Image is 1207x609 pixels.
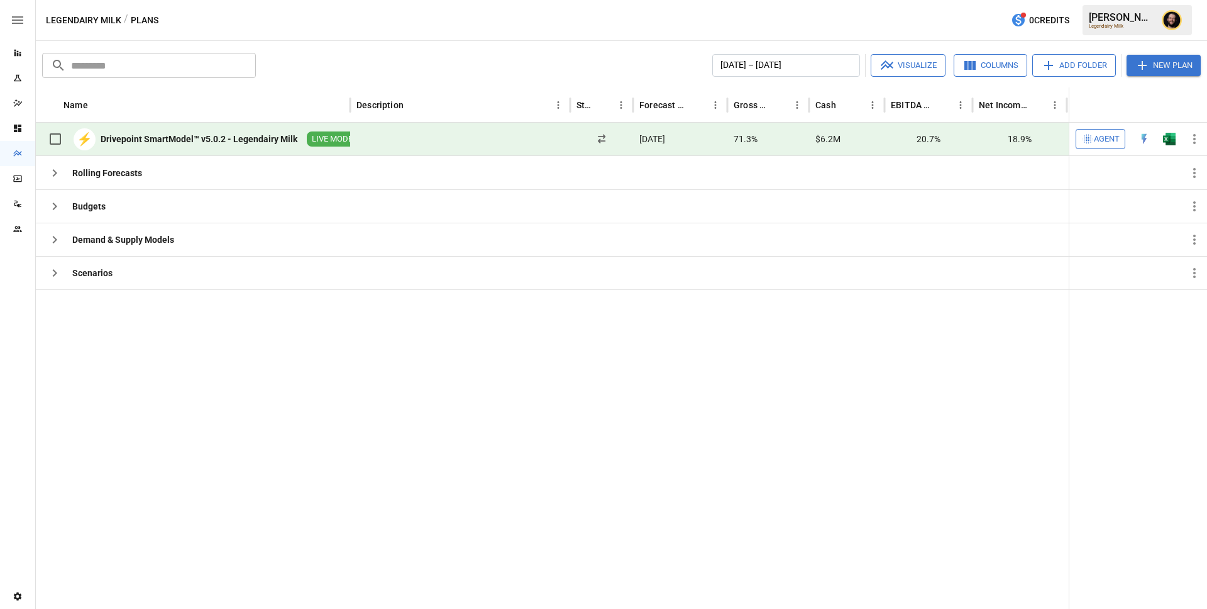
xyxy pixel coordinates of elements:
div: Open in Excel [1163,133,1176,145]
div: EBITDA Margin [891,100,933,110]
span: $6.2M [815,133,840,145]
button: Forecast start column menu [707,96,724,114]
button: EBITDA Margin column menu [952,96,969,114]
button: Status column menu [612,96,630,114]
div: Forecast start [639,100,688,110]
div: Rolling Forecasts [72,167,142,179]
button: New Plan [1127,55,1201,76]
button: Sort [595,96,612,114]
button: Columns [954,54,1027,77]
div: / [124,13,128,28]
span: 20.7% [917,133,940,145]
div: Status [576,100,593,110]
div: Legendairy Milk [1089,23,1154,29]
button: Sort [771,96,788,114]
div: Net Income Margin [979,100,1027,110]
div: Updating in progress [598,133,605,145]
span: 0 Credits [1029,13,1069,28]
button: Gross Margin column menu [788,96,806,114]
div: Open in Quick Edit [1138,133,1150,145]
img: excel-icon.76473adf.svg [1163,133,1176,145]
div: Drivepoint SmartModel™ v5.0.2 - Legendairy Milk [101,133,297,145]
button: Visualize [871,54,945,77]
div: Gross Margin [734,100,769,110]
span: LIVE MODEL [307,133,362,145]
img: quick-edit-flash.b8aec18c.svg [1138,133,1150,145]
button: Sort [89,96,107,114]
button: Sort [934,96,952,114]
div: Cash [815,100,836,110]
div: ⚡ [74,128,96,150]
button: Sort [837,96,855,114]
div: Description [356,100,404,110]
button: Sort [1189,96,1207,114]
button: [DATE] – [DATE] [712,54,860,77]
span: 18.9% [1008,133,1032,145]
span: Agent [1094,132,1120,147]
button: 0Credits [1006,9,1074,32]
img: Ciaran Nugent [1162,10,1182,30]
button: Ciaran Nugent [1154,3,1189,38]
div: [PERSON_NAME] [1089,11,1154,23]
span: 71.3% [734,133,758,145]
div: Scenarios [72,267,113,279]
button: Sort [1028,96,1046,114]
button: Agent [1076,129,1125,149]
div: [DATE] [633,123,727,156]
button: Description column menu [549,96,567,114]
button: Legendairy Milk [46,13,121,28]
div: Name [63,100,88,110]
button: Sort [405,96,422,114]
div: Demand & Supply Models [72,233,174,246]
button: Net Income Margin column menu [1046,96,1064,114]
div: Budgets [72,200,106,213]
button: Add Folder [1032,54,1116,77]
button: Sort [689,96,707,114]
button: Cash column menu [864,96,881,114]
